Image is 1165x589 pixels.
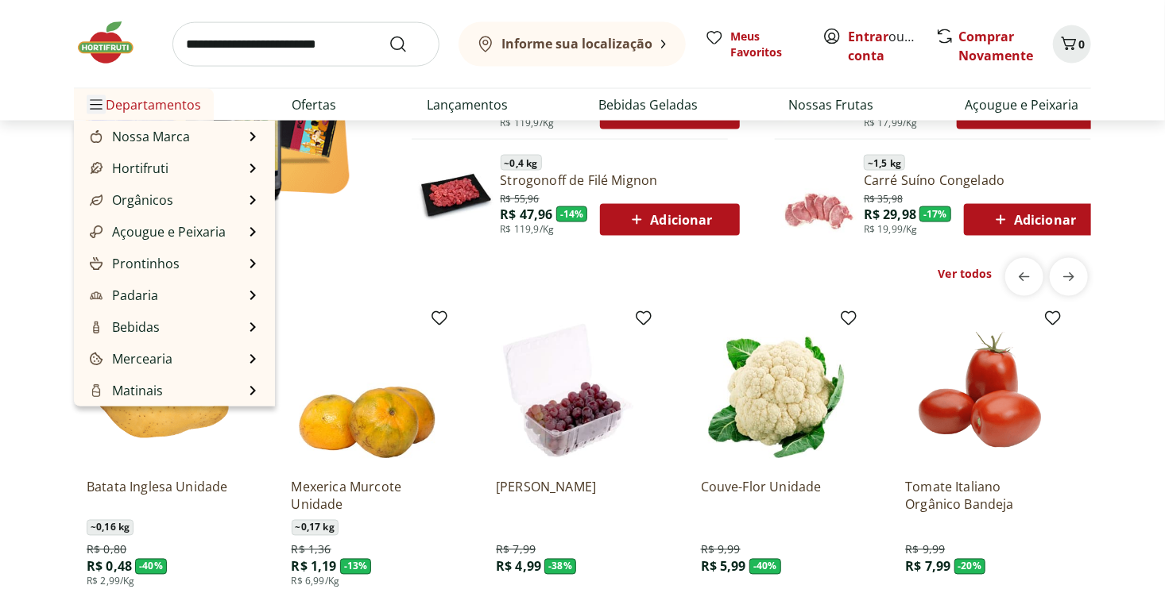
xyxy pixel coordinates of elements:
span: R$ 1,19 [292,558,337,576]
img: Mercearia [90,352,103,365]
img: Prontinhos [90,257,103,270]
a: Açougue e Peixaria [965,95,1078,114]
img: Orgânicos [90,194,103,206]
span: R$ 9,99 [701,542,741,558]
span: R$ 47,96 [501,206,553,223]
a: Açougue e PeixariaAçougue e Peixaria [87,222,226,241]
a: HortifrutiHortifruti [87,159,168,178]
span: R$ 7,99 [905,558,950,576]
span: R$ 9,99 [905,542,945,558]
span: R$ 5,99 [701,558,746,576]
button: Informe sua localização [459,22,686,67]
span: Adicionar [991,210,1076,229]
a: Nossa MarcaNossa Marca [87,127,190,146]
span: - 13 % [340,559,372,575]
a: ProntinhosProntinhos [87,254,180,273]
span: ou [848,27,919,65]
span: R$ 4,99 [496,558,541,576]
a: Entrar [848,28,888,45]
span: ~ 0,17 kg [292,520,339,536]
img: Bebidas [90,321,103,333]
a: Couve-Flor Unidade [701,479,852,514]
img: Matinais [90,384,103,397]
span: Adicionar [627,210,712,229]
a: PadariaPadaria [87,286,158,305]
span: - 14 % [556,206,588,222]
img: Mexerica Murcote Unidade [292,315,443,466]
span: - 38 % [544,559,576,575]
button: next [1050,258,1088,296]
span: Meus Favoritos [730,29,803,60]
span: ~ 0,16 kg [87,520,134,536]
a: Carré Suíno Congelado [864,171,1103,189]
a: Bebidas Geladas [599,95,699,114]
img: Padaria [90,289,103,302]
a: Strogonoff de Filé Mignon [501,171,740,189]
span: R$ 119,9/Kg [501,117,555,129]
input: search [172,22,439,67]
img: Açougue e Peixaria [90,225,103,238]
a: Ver todos [939,266,993,282]
span: R$ 29,98 [864,206,916,223]
a: Lançamentos [427,95,508,114]
span: - 40 % [135,559,167,575]
a: Comprar Novamente [958,28,1033,64]
span: Departamentos [87,86,201,124]
img: Hortifruti [74,19,153,67]
span: R$ 55,96 [501,190,540,206]
span: 0 [1078,37,1085,52]
button: Adicionar [964,204,1103,236]
a: BebidasBebidas [87,318,160,337]
a: OrgânicosOrgânicos [87,191,173,210]
img: Couve-Flor Unidade [701,315,852,466]
span: - 40 % [749,559,781,575]
span: R$ 17,99/Kg [864,117,918,129]
a: Ofertas [292,95,336,114]
a: Meus Favoritos [705,29,803,60]
img: Principal [781,157,857,233]
a: Criar conta [848,28,935,64]
span: R$ 0,48 [87,558,132,576]
span: ~ 1,5 kg [864,155,905,171]
img: Hortifruti [90,162,103,175]
img: Principal [418,157,494,233]
span: R$ 19,99/Kg [864,223,918,236]
a: Tomate Italiano Orgânico Bandeja [905,479,1056,514]
img: Nossa Marca [90,130,103,143]
span: ~ 0,4 kg [501,155,542,171]
a: MerceariaMercearia [87,349,172,368]
span: R$ 35,98 [864,190,903,206]
button: Adicionar [600,204,739,236]
span: - 20 % [954,559,986,575]
img: Tomate Italiano Orgânico Bandeja [905,315,1056,466]
span: - 17 % [919,206,951,222]
a: Mexerica Murcote Unidade [292,479,443,514]
button: previous [1005,258,1043,296]
button: Submit Search [389,35,427,54]
span: R$ 6,99/Kg [292,576,340,588]
span: R$ 1,36 [292,542,331,558]
a: [PERSON_NAME] [496,479,647,514]
span: R$ 0,80 [87,542,126,558]
a: Nossas Frutas [789,95,874,114]
a: MatinaisMatinais [87,381,163,400]
b: Informe sua localização [501,35,652,52]
a: Frios, Queijos e LaticíniosFrios, Queijos e Laticínios [87,403,245,441]
a: Batata Inglesa Unidade [87,479,238,514]
span: R$ 7,99 [496,542,536,558]
button: Carrinho [1053,25,1091,64]
button: Menu [87,86,106,124]
span: R$ 2,99/Kg [87,576,135,588]
img: Uva Rosada Embalada [496,315,647,466]
span: R$ 119,9/Kg [501,223,555,236]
